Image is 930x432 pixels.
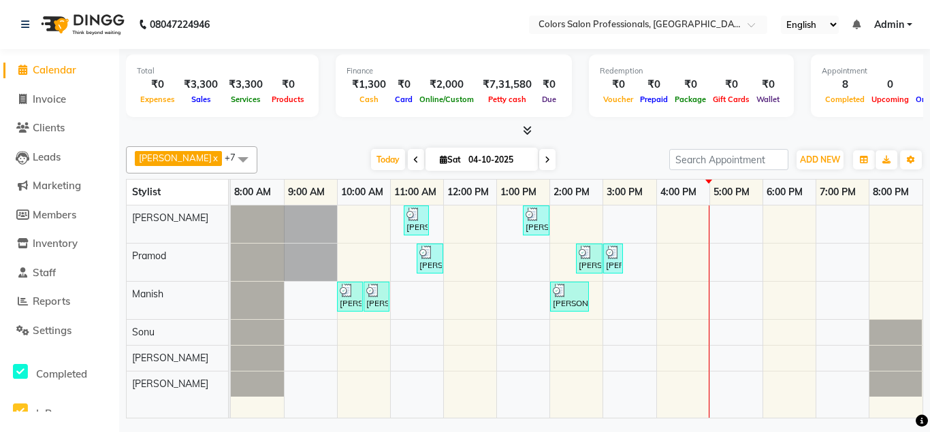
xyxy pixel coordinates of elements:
div: ₹7,31,580 [477,77,537,93]
a: Marketing [3,178,116,194]
span: Clients [33,121,65,134]
a: 4:00 PM [657,182,700,202]
a: 3:00 PM [603,182,646,202]
span: Upcoming [868,95,912,104]
a: Reports [3,294,116,310]
div: Finance [347,65,561,77]
span: Sales [188,95,214,104]
div: ₹0 [753,77,783,93]
div: [PERSON_NAME], TK02, 02:00 PM-02:45 PM, Hair Cut - Hair Cut [DEMOGRAPHIC_DATA] [551,284,588,310]
span: Petty cash [485,95,530,104]
div: ₹0 [137,77,178,93]
span: Members [33,208,76,221]
a: 8:00 AM [231,182,274,202]
span: Invoice [33,93,66,105]
span: Completed [822,95,868,104]
span: Stylist [132,186,161,198]
div: ₹0 [709,77,753,93]
span: Inventory [33,237,78,250]
span: Cash [356,95,382,104]
div: [PERSON_NAME], TK05, 01:30 PM-02:00 PM, Hair Cut - Hair Cut [DEMOGRAPHIC_DATA] [524,207,548,233]
div: [PERSON_NAME], TK06, 02:30 PM-03:00 PM, Hair Cut - Hair Cut [DEMOGRAPHIC_DATA] [577,246,601,271]
a: 7:00 PM [816,182,859,202]
span: Marketing [33,179,81,192]
div: ₹1,300 [347,77,391,93]
b: 08047224946 [150,5,210,44]
span: Products [268,95,308,104]
span: Gift Cards [709,95,753,104]
span: Online/Custom [416,95,477,104]
span: Calendar [33,63,76,76]
a: 8:00 PM [869,182,912,202]
span: Expenses [137,95,178,104]
span: Prepaid [637,95,671,104]
img: logo [35,5,128,44]
div: ₹0 [600,77,637,93]
span: Pramod [132,250,166,262]
div: [PERSON_NAME], TK01, 11:30 AM-12:00 PM, Hair Cut - Hair Cut [DEMOGRAPHIC_DATA] [418,246,442,271]
div: ₹0 [391,77,416,93]
div: [PERSON_NAME], TK06, 03:00 PM-03:15 PM, [PERSON_NAME] Slyting [605,246,622,271]
div: Redemption [600,65,783,77]
span: +7 [225,152,246,163]
a: Calendar [3,63,116,78]
a: 5:00 PM [710,182,753,202]
a: 9:00 AM [285,182,328,202]
a: Members [3,207,116,223]
div: ₹0 [671,77,709,93]
div: ₹0 [637,77,671,93]
div: Total [137,65,308,77]
input: 2025-10-04 [464,150,532,170]
div: ₹3,300 [223,77,268,93]
button: ADD NEW [797,150,844,169]
span: Leads [33,150,61,163]
a: 2:00 PM [550,182,593,202]
span: [PERSON_NAME] [132,352,208,364]
span: Staff [33,266,56,279]
span: Services [227,95,264,104]
div: ₹0 [268,77,308,93]
span: Wallet [753,95,783,104]
span: Today [371,149,405,170]
a: 1:00 PM [497,182,540,202]
a: x [212,152,218,163]
div: [PERSON_NAME], TK03, 10:00 AM-10:30 AM, Hair Cut - Hair Cut [DEMOGRAPHIC_DATA] [338,284,362,310]
span: Due [539,95,560,104]
span: [PERSON_NAME] [132,212,208,224]
a: Staff [3,265,116,281]
a: Leads [3,150,116,165]
span: [PERSON_NAME] [132,378,208,390]
span: Admin [874,18,904,32]
div: ₹0 [537,77,561,93]
span: Sonu [132,326,155,338]
input: Search Appointment [669,149,788,170]
span: [PERSON_NAME] [139,152,212,163]
a: 10:00 AM [338,182,387,202]
span: ADD NEW [800,154,840,165]
span: Voucher [600,95,637,104]
a: Settings [3,323,116,339]
a: 6:00 PM [763,182,806,202]
div: ₹3,300 [178,77,223,93]
span: Completed [36,367,87,380]
div: [PERSON_NAME], TK03, 10:30 AM-11:00 AM, Hair Coloring - [DEMOGRAPHIC_DATA] Hair Color (INOVA) [365,284,388,310]
span: Manish [132,288,163,300]
div: 0 [868,77,912,93]
div: [PERSON_NAME], TK04, 11:15 AM-11:45 AM, Hair Cut - Hair Cut [DEMOGRAPHIC_DATA] [405,207,428,233]
a: 12:00 PM [444,182,492,202]
a: Clients [3,120,116,136]
span: Sat [436,154,464,165]
a: Invoice [3,92,116,107]
span: Settings [33,324,71,337]
a: Inventory [3,236,116,252]
div: ₹2,000 [416,77,477,93]
a: 11:00 AM [391,182,440,202]
span: Package [671,95,709,104]
span: Reports [33,295,70,308]
div: 8 [822,77,868,93]
span: InProgress [36,407,87,420]
span: Card [391,95,416,104]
